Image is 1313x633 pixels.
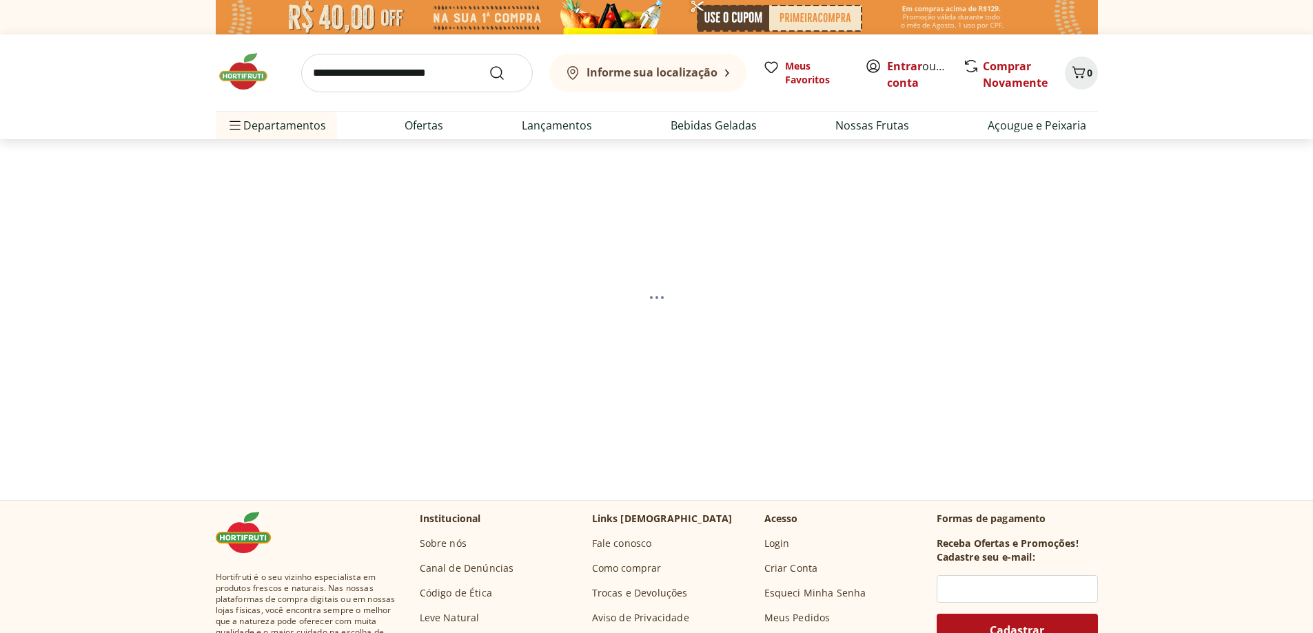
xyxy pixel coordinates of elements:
a: Ofertas [405,117,443,134]
button: Carrinho [1065,56,1098,90]
span: Departamentos [227,109,326,142]
img: Hortifruti [216,512,285,553]
a: Bebidas Geladas [671,117,757,134]
button: Informe sua localização [549,54,746,92]
a: Código de Ética [420,586,492,600]
h3: Cadastre seu e-mail: [937,550,1035,564]
a: Meus Favoritos [763,59,848,87]
p: Links [DEMOGRAPHIC_DATA] [592,512,733,526]
a: Fale conosco [592,537,652,550]
a: Sobre nós [420,537,467,550]
a: Canal de Denúncias [420,561,514,575]
h3: Receba Ofertas e Promoções! [937,537,1079,550]
p: Formas de pagamento [937,512,1098,526]
span: ou [887,58,948,91]
a: Leve Natural [420,611,480,625]
a: Nossas Frutas [835,117,909,134]
p: Institucional [420,512,481,526]
button: Submit Search [489,65,522,81]
a: Esqueci Minha Senha [764,586,866,600]
span: 0 [1087,66,1092,79]
span: Meus Favoritos [785,59,848,87]
a: Meus Pedidos [764,611,831,625]
button: Menu [227,109,243,142]
a: Lançamentos [522,117,592,134]
a: Como comprar [592,561,662,575]
a: Açougue e Peixaria [988,117,1086,134]
img: Hortifruti [216,51,285,92]
a: Login [764,537,790,550]
input: search [301,54,533,92]
b: Informe sua localização [587,65,717,80]
a: Comprar Novamente [983,59,1048,90]
a: Criar Conta [764,561,818,575]
a: Criar conta [887,59,963,90]
a: Aviso de Privacidade [592,611,689,625]
p: Acesso [764,512,798,526]
a: Entrar [887,59,922,74]
a: Trocas e Devoluções [592,586,688,600]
